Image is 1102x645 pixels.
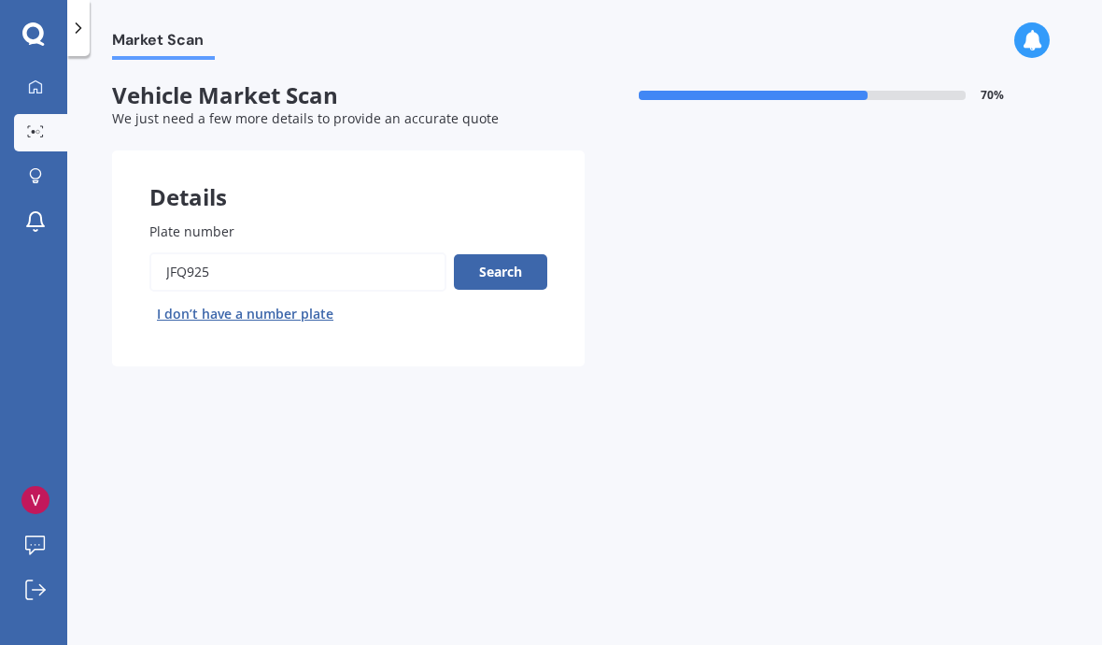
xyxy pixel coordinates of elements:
[112,109,499,127] span: We just need a few more details to provide an accurate quote
[21,486,49,514] img: ACg8ocI1lQ8YssYf-rf-uHB_RmwVCvpb0GB7Zp5-I-_v7KBQkM3Yew=s96-c
[149,222,234,240] span: Plate number
[112,82,585,109] span: Vehicle Market Scan
[149,252,446,292] input: Enter plate number
[981,89,1004,102] span: 70 %
[112,31,215,56] span: Market Scan
[149,299,341,329] button: I don’t have a number plate
[112,150,585,207] div: Details
[454,254,547,290] button: Search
